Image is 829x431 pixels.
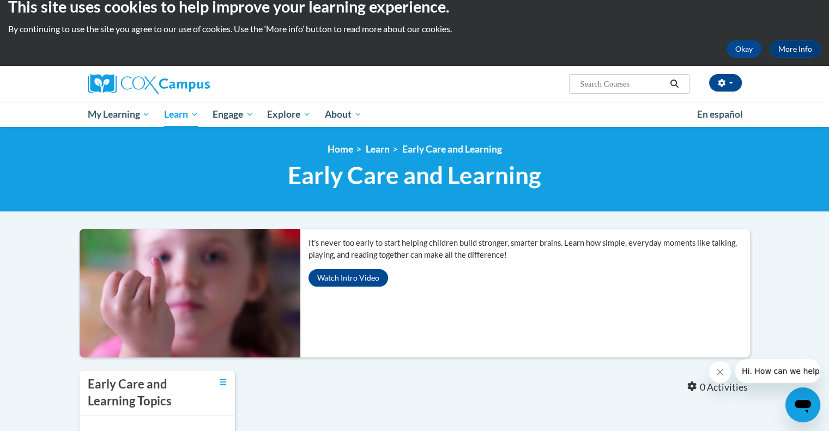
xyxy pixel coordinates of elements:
[318,102,369,127] a: About
[690,103,750,126] a: En español
[308,269,388,287] button: Watch Intro Video
[81,102,158,127] a: My Learning
[735,359,820,383] iframe: Message from company
[288,161,541,190] span: Early Care and Learning
[579,77,666,90] input: Search Courses
[87,108,150,121] span: My Learning
[328,143,353,155] a: Home
[88,74,210,94] img: Cox Campus
[8,23,821,35] p: By continuing to use the site you agree to our use of cookies. Use the ‘More info’ button to read...
[308,237,750,261] p: It’s never too early to start helping children build stronger, smarter brains. Learn how simple, ...
[260,102,318,127] a: Explore
[7,8,88,16] span: Hi. How can we help?
[707,381,748,393] span: Activities
[699,381,705,393] span: 0
[697,108,743,120] span: En español
[220,376,227,388] a: Toggle collapse
[157,102,205,127] a: Learn
[88,74,295,94] a: Cox Campus
[71,102,758,127] div: Main menu
[770,40,821,58] a: More Info
[785,387,820,422] iframe: Button to launch messaging window
[205,102,261,127] a: Engage
[164,108,198,121] span: Learn
[366,143,390,155] a: Learn
[709,361,731,383] iframe: Close message
[727,40,761,58] button: Okay
[267,108,311,121] span: Explore
[88,376,191,410] h3: Early Care and Learning Topics
[666,77,682,90] button: Search
[325,108,362,121] span: About
[709,74,742,92] button: Account Settings
[213,108,253,121] span: Engage
[402,143,502,155] a: Early Care and Learning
